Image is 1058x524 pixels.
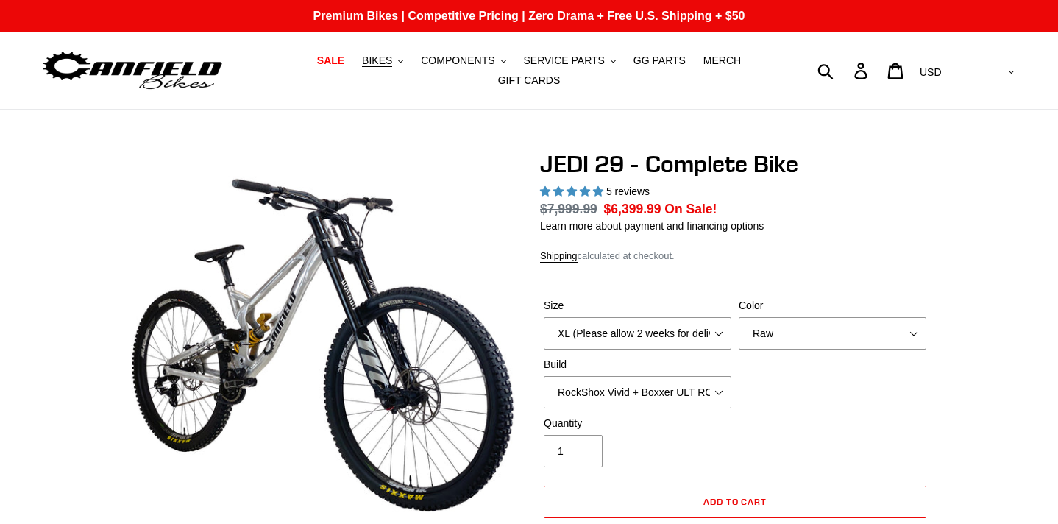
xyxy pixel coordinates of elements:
[696,51,748,71] a: MERCH
[544,298,731,314] label: Size
[413,51,513,71] button: COMPONENTS
[544,486,926,518] button: Add to cart
[606,185,650,197] span: 5 reviews
[739,298,926,314] label: Color
[544,357,731,372] label: Build
[498,74,561,87] span: GIFT CARDS
[544,416,731,431] label: Quantity
[540,250,578,263] a: Shipping
[626,51,693,71] a: GG PARTS
[540,150,930,178] h1: JEDI 29 - Complete Bike
[362,54,392,67] span: BIKES
[540,249,930,263] div: calculated at checkout.
[664,199,717,219] span: On Sale!
[421,54,494,67] span: COMPONENTS
[633,54,686,67] span: GG PARTS
[516,51,622,71] button: SERVICE PARTS
[540,220,764,232] a: Learn more about payment and financing options
[40,48,224,94] img: Canfield Bikes
[703,496,767,507] span: Add to cart
[491,71,568,91] a: GIFT CARDS
[703,54,741,67] span: MERCH
[826,54,863,87] input: Search
[540,202,597,216] s: $7,999.99
[317,54,344,67] span: SALE
[604,202,661,216] span: $6,399.99
[355,51,411,71] button: BIKES
[310,51,352,71] a: SALE
[540,185,606,197] span: 5.00 stars
[523,54,604,67] span: SERVICE PARTS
